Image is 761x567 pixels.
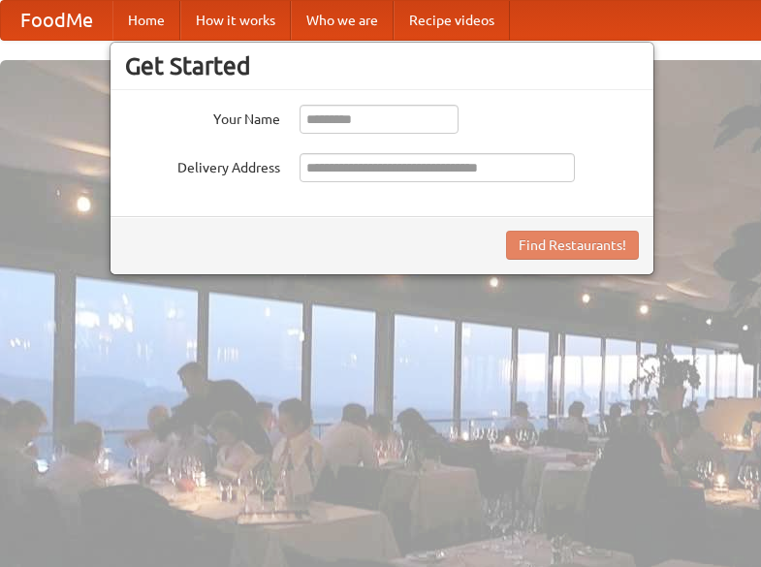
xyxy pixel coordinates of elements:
[506,231,639,260] button: Find Restaurants!
[180,1,291,40] a: How it works
[125,105,280,129] label: Your Name
[394,1,510,40] a: Recipe videos
[125,153,280,177] label: Delivery Address
[291,1,394,40] a: Who we are
[112,1,180,40] a: Home
[1,1,112,40] a: FoodMe
[125,51,639,80] h3: Get Started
